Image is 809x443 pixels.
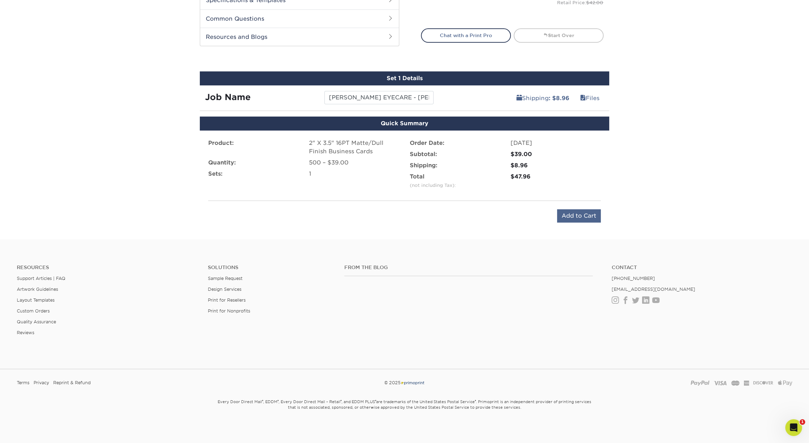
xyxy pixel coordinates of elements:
[410,150,437,159] label: Subtotal:
[410,161,437,170] label: Shipping:
[410,139,444,147] label: Order Date:
[200,117,609,131] div: Quick Summary
[208,308,250,314] a: Print for Nonprofits
[277,399,279,403] sup: ®
[208,159,236,167] label: Quantity:
[208,276,242,281] a: Sample Request
[475,399,476,403] sup: ®
[200,396,609,427] small: Every Door Direct Mail , EDDM , Every Door Direct Mail – Retail , and EDDM PLUS are trademarks of...
[514,28,604,42] a: Start Over
[208,170,223,178] label: Sets:
[17,378,29,388] a: Terms
[309,159,399,167] div: 500 – $39.00
[309,170,399,178] div: 1
[800,419,805,425] span: 1
[612,265,792,270] a: Contact
[53,378,91,388] a: Reprint & Refund
[580,95,586,101] span: files
[262,399,263,403] sup: ®
[17,319,56,324] a: Quality Assurance
[17,297,55,303] a: Layout Templates
[511,139,601,147] div: [DATE]
[309,139,399,156] div: 2" X 3.5" 16PT Matte/Dull Finish Business Cards
[208,297,246,303] a: Print for Resellers
[34,378,49,388] a: Privacy
[324,91,433,104] input: Enter a job name
[17,276,65,281] a: Support Articles | FAQ
[557,209,601,223] input: Add to Cart
[400,380,425,385] img: Primoprint
[410,173,456,189] label: Total
[612,276,655,281] a: [PHONE_NUMBER]
[516,95,522,101] span: shipping
[344,265,593,270] h4: From the Blog
[17,265,197,270] h4: Resources
[576,91,604,105] a: Files
[511,173,601,181] div: $47.96
[200,28,399,46] h2: Resources and Blogs
[511,161,601,170] div: $8.96
[511,150,601,159] div: $39.00
[274,378,536,388] div: © 2025
[421,28,511,42] a: Chat with a Print Pro
[785,419,802,436] iframe: Intercom live chat
[612,287,695,292] a: [EMAIL_ADDRESS][DOMAIN_NAME]
[200,71,609,85] div: Set 1 Details
[549,95,569,101] b: : $8.96
[208,287,241,292] a: Design Services
[208,139,234,147] label: Product:
[200,9,399,28] h2: Common Questions
[375,399,376,403] sup: ®
[512,91,574,105] a: Shipping: $8.96
[17,287,58,292] a: Artwork Guidelines
[205,92,251,102] strong: Job Name
[208,265,334,270] h4: Solutions
[17,308,50,314] a: Custom Orders
[17,330,34,335] a: Reviews
[410,183,456,188] small: (not including Tax):
[340,399,342,403] sup: ®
